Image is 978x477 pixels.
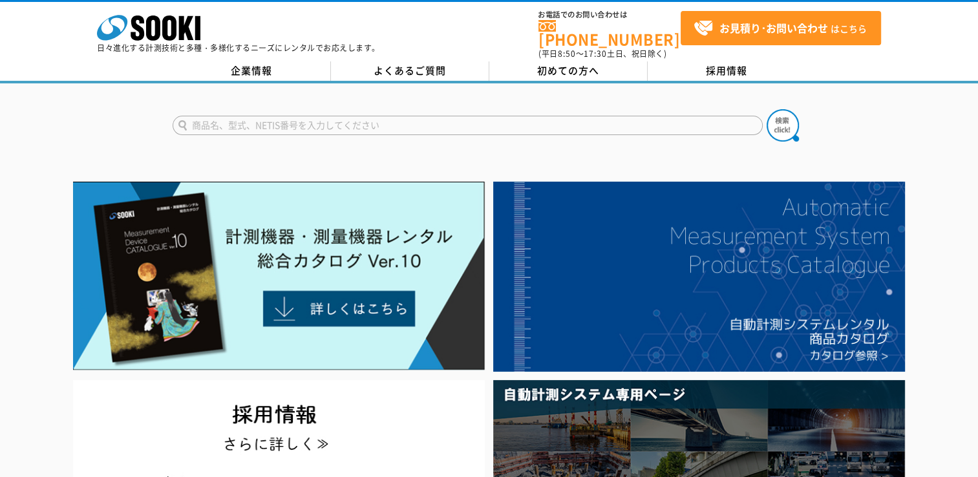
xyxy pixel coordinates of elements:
[719,20,828,36] strong: お見積り･お問い合わせ
[489,61,648,81] a: 初めての方へ
[493,182,905,372] img: 自動計測システムカタログ
[331,61,489,81] a: よくあるご質問
[694,19,867,38] span: はこちら
[538,20,681,47] a: [PHONE_NUMBER]
[767,109,799,142] img: btn_search.png
[558,48,576,59] span: 8:50
[173,116,763,135] input: 商品名、型式、NETIS番号を入力してください
[173,61,331,81] a: 企業情報
[681,11,881,45] a: お見積り･お問い合わせはこちら
[73,182,485,370] img: Catalog Ver10
[538,11,681,19] span: お電話でのお問い合わせは
[538,48,666,59] span: (平日 ～ 土日、祝日除く)
[537,63,599,78] span: 初めての方へ
[584,48,607,59] span: 17:30
[648,61,806,81] a: 採用情報
[97,44,380,52] p: 日々進化する計測技術と多種・多様化するニーズにレンタルでお応えします。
